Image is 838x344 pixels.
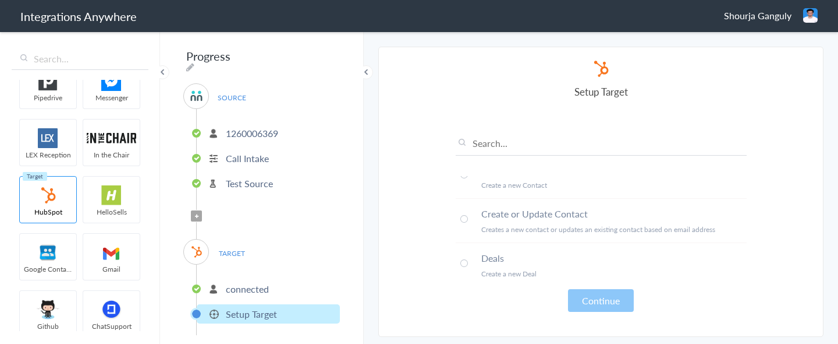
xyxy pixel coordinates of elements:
img: answerconnect-logo.svg [189,89,204,103]
p: 1260006369 [226,127,278,140]
span: ChatSupport [83,321,140,331]
img: gmail-logo.svg [87,243,136,262]
span: Messenger [83,93,140,103]
p: Test Source [226,177,273,190]
img: inch-logo.svg [87,128,136,148]
span: TARGET [210,245,254,261]
p: Call Intake [226,152,269,165]
span: Google Contacts [20,264,76,274]
p: Create a new Deal [481,269,747,279]
button: Continue [568,289,634,312]
span: Shourja Ganguly [724,9,791,22]
span: In the Chair [83,150,140,160]
img: googleContact_logo.png [23,243,73,262]
span: Gmail [83,264,140,274]
img: github.png [23,300,73,320]
input: Search... [456,136,747,156]
span: SOURCE [210,90,254,106]
h4: Deals [481,251,747,265]
p: Setup Target [226,307,277,321]
span: LEX Reception [20,150,76,160]
img: lex-app-logo.svg [23,128,73,148]
span: Github [20,321,76,331]
h1: Integrations Anywhere [20,8,137,24]
img: chatsupport-icon.svg [87,300,136,320]
p: connected [226,282,269,296]
p: Creates a new contact or updates an existing contact based on email address [481,224,747,234]
h4: Create or Update Contact [481,207,747,220]
span: HelloSells [83,207,140,217]
img: hs-app-logo.svg [87,185,136,205]
h4: Setup Target [456,85,747,99]
img: hubspot-logo.svg [189,244,204,259]
img: pp-2.jpg [803,8,818,23]
img: pipedrive.png [23,71,73,91]
span: HubSpot [20,207,76,217]
input: Search... [12,48,148,70]
p: Create a new Contact [481,180,747,190]
span: Pipedrive [20,93,76,103]
img: hubspot-logo.svg [591,59,611,79]
img: FBM.png [87,71,136,91]
img: hubspot-logo.svg [23,185,73,205]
